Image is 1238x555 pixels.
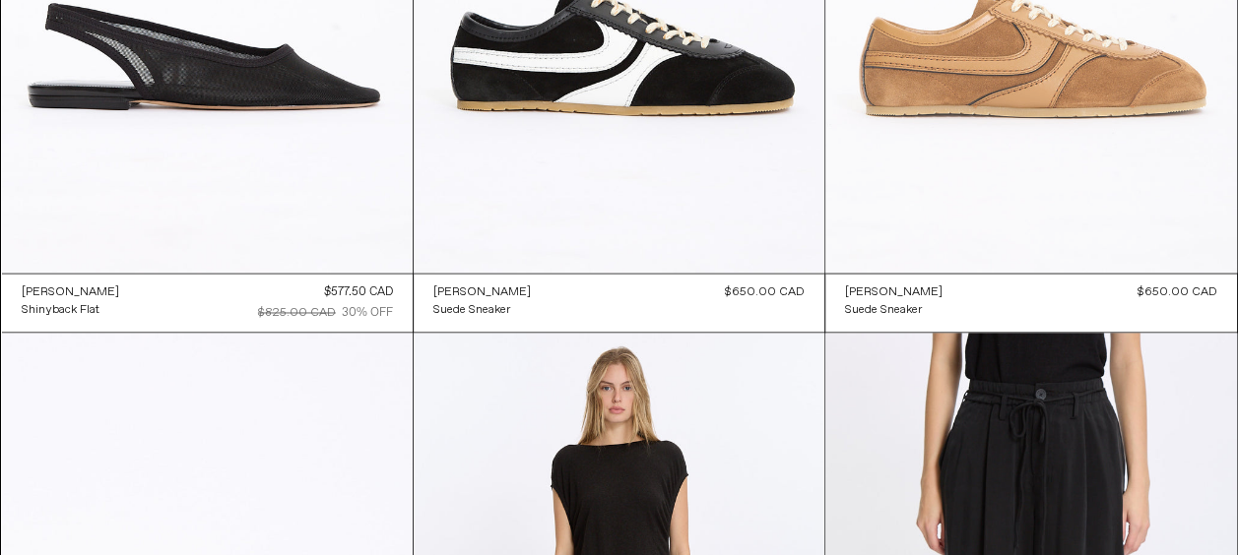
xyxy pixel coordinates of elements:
a: Suede Sneaker [433,301,531,319]
a: Suede Sneaker [845,301,943,319]
div: Suede Sneaker [433,302,510,319]
div: $577.50 CAD [324,283,393,301]
div: 30% OFF [342,304,393,322]
div: $825.00 CAD [258,304,336,322]
a: Shinyback Flat [22,301,119,319]
div: Shinyback Flat [22,302,99,319]
a: [PERSON_NAME] [433,283,531,301]
div: [PERSON_NAME] [845,284,943,301]
div: $650.00 CAD [1138,283,1217,301]
div: Suede Sneaker [845,302,922,319]
a: [PERSON_NAME] [845,283,943,301]
div: $650.00 CAD [725,283,805,301]
div: [PERSON_NAME] [433,284,531,301]
div: [PERSON_NAME] [22,284,119,301]
a: [PERSON_NAME] [22,283,119,301]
